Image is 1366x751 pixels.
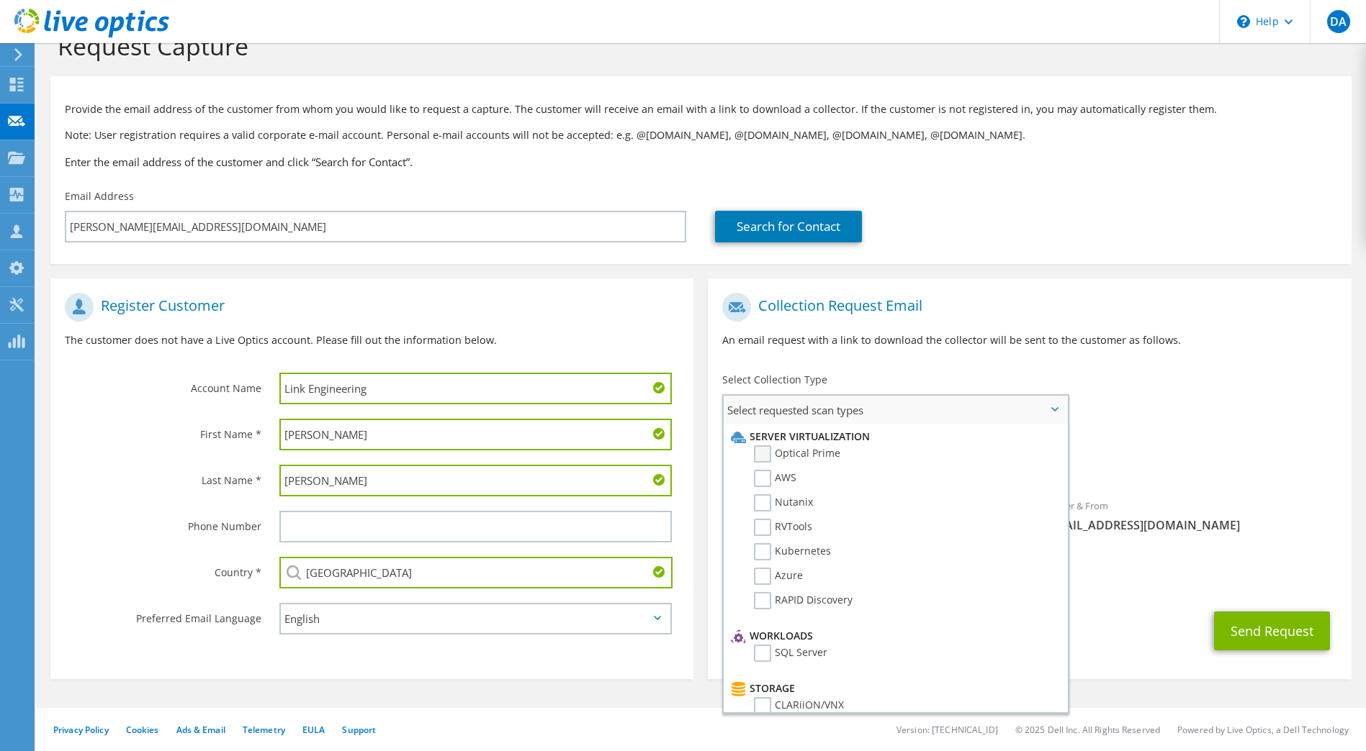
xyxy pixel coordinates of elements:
span: Select requested scan types [724,396,1066,424]
label: Last Name * [65,465,261,488]
div: To [708,491,1030,540]
label: RVTools [754,519,812,536]
li: Version: [TECHNICAL_ID] [897,724,998,736]
li: Workloads [727,627,1059,645]
h1: Collection Request Email [722,293,1329,322]
span: DA [1327,10,1350,33]
label: Select Collection Type [722,373,827,387]
label: Email Address [65,189,134,204]
h3: Enter the email address of the customer and click “Search for Contact”. [65,154,1337,170]
p: Provide the email address of the customer from whom you would like to request a capture. The cust... [65,101,1337,117]
label: Preferred Email Language [65,603,261,626]
label: AWS [754,470,796,487]
a: Privacy Policy [53,724,109,736]
p: The customer does not have a Live Optics account. Please fill out the information below. [65,332,679,348]
label: First Name * [65,419,261,442]
a: Ads & Email [176,724,225,736]
li: Storage [727,680,1059,697]
p: An email request with a link to download the collector will be sent to the customer as follows. [722,332,1336,348]
h1: Request Capture [58,31,1337,61]
li: Server Virtualization [727,428,1059,445]
div: Requested Collections [708,430,1351,483]
button: Send Request [1214,611,1330,650]
a: Cookies [126,724,159,736]
label: Phone Number [65,511,261,534]
h1: Register Customer [65,293,672,322]
label: Nutanix [754,494,813,511]
label: RAPID Discovery [754,592,853,609]
svg: \n [1237,15,1250,28]
div: Sender & From [1030,491,1352,540]
label: Country * [65,557,261,580]
a: Search for Contact [715,211,862,242]
label: SQL Server [754,645,827,662]
label: CLARiiON/VNX [754,697,844,714]
label: Account Name [65,373,261,396]
li: © 2025 Dell Inc. All Rights Reserved [1015,724,1160,736]
a: Support [342,724,376,736]
label: Optical Prime [754,445,840,463]
a: EULA [302,724,325,736]
div: CC & Reply To [708,547,1351,597]
li: Powered by Live Optics, a Dell Technology [1177,724,1349,736]
a: Telemetry [243,724,285,736]
label: Kubernetes [754,543,831,560]
span: [EMAIL_ADDRESS][DOMAIN_NAME] [1044,517,1337,533]
label: Azure [754,568,803,585]
p: Note: User registration requires a valid corporate e-mail account. Personal e-mail accounts will ... [65,127,1337,143]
